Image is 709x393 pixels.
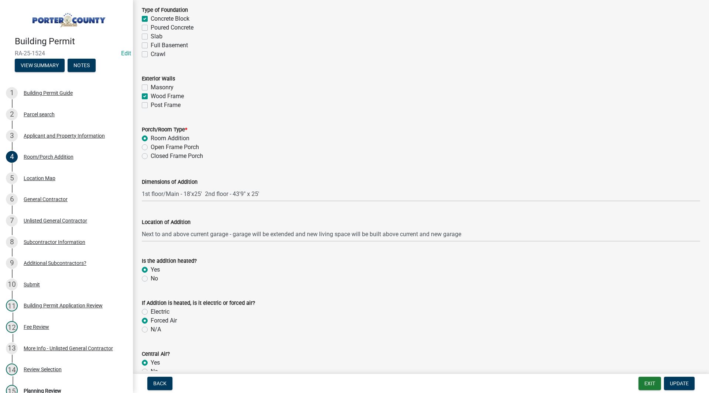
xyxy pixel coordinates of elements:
[68,63,96,69] wm-modal-confirm: Notes
[153,380,167,386] span: Back
[142,301,255,306] label: If Addition is heated, is it electric or forced air?
[6,236,18,248] div: 8
[121,50,131,57] wm-modal-confirm: Edit Application Number
[15,59,65,72] button: View Summary
[142,352,170,357] label: Central Air?
[142,220,191,225] label: Location of Addition
[142,180,198,185] label: Dimensions of Addition
[24,197,68,202] div: General Contractor
[24,239,85,245] div: Subcontractor Information
[6,193,18,205] div: 6
[151,358,160,367] label: Yes
[15,36,127,47] h4: Building Permit
[638,377,661,390] button: Exit
[24,112,55,117] div: Parcel search
[24,303,103,308] div: Building Permit Application Review
[142,76,175,82] label: Exterior Walls
[151,14,189,23] label: Concrete Block
[151,92,184,101] label: Wood Frame
[151,307,169,316] label: Electric
[151,83,174,92] label: Masonry
[6,151,18,163] div: 4
[6,215,18,227] div: 7
[151,265,160,274] label: Yes
[6,257,18,269] div: 9
[151,134,189,143] label: Room Addition
[24,176,55,181] div: Location Map
[6,342,18,354] div: 13
[151,152,203,161] label: Closed Frame Porch
[147,377,172,390] button: Back
[24,367,62,372] div: Review Selection
[6,300,18,311] div: 11
[142,127,187,132] label: Porch/Room Type
[6,172,18,184] div: 5
[24,282,40,287] div: Submit
[121,50,131,57] a: Edit
[151,325,161,334] label: N/A
[24,346,113,351] div: More Info - Unlisted General Contractor
[142,259,197,264] label: Is the addition heated?
[151,274,158,283] label: No
[151,32,162,41] label: Slab
[68,59,96,72] button: Notes
[151,143,199,152] label: Open Frame Porch
[151,50,165,59] label: Crawl
[151,367,158,376] label: No
[664,377,695,390] button: Update
[24,133,105,138] div: Applicant and Property Information
[151,101,181,110] label: Post Frame
[6,321,18,333] div: 12
[24,90,73,96] div: Building Permit Guide
[151,41,188,50] label: Full Basement
[6,108,18,120] div: 2
[6,363,18,375] div: 14
[151,316,177,325] label: Forced Air
[24,218,87,223] div: Unlisted General Contractor
[151,23,193,32] label: Poured Concrete
[15,50,118,57] span: RA-25-1524
[670,380,689,386] span: Update
[6,279,18,290] div: 10
[6,130,18,142] div: 3
[24,324,49,330] div: Fee Review
[15,8,121,28] img: Porter County, Indiana
[15,63,65,69] wm-modal-confirm: Summary
[142,8,188,13] label: Type of Foundation
[6,87,18,99] div: 1
[24,154,73,159] div: Room/Porch Addition
[24,261,86,266] div: Additional Subcontractors?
